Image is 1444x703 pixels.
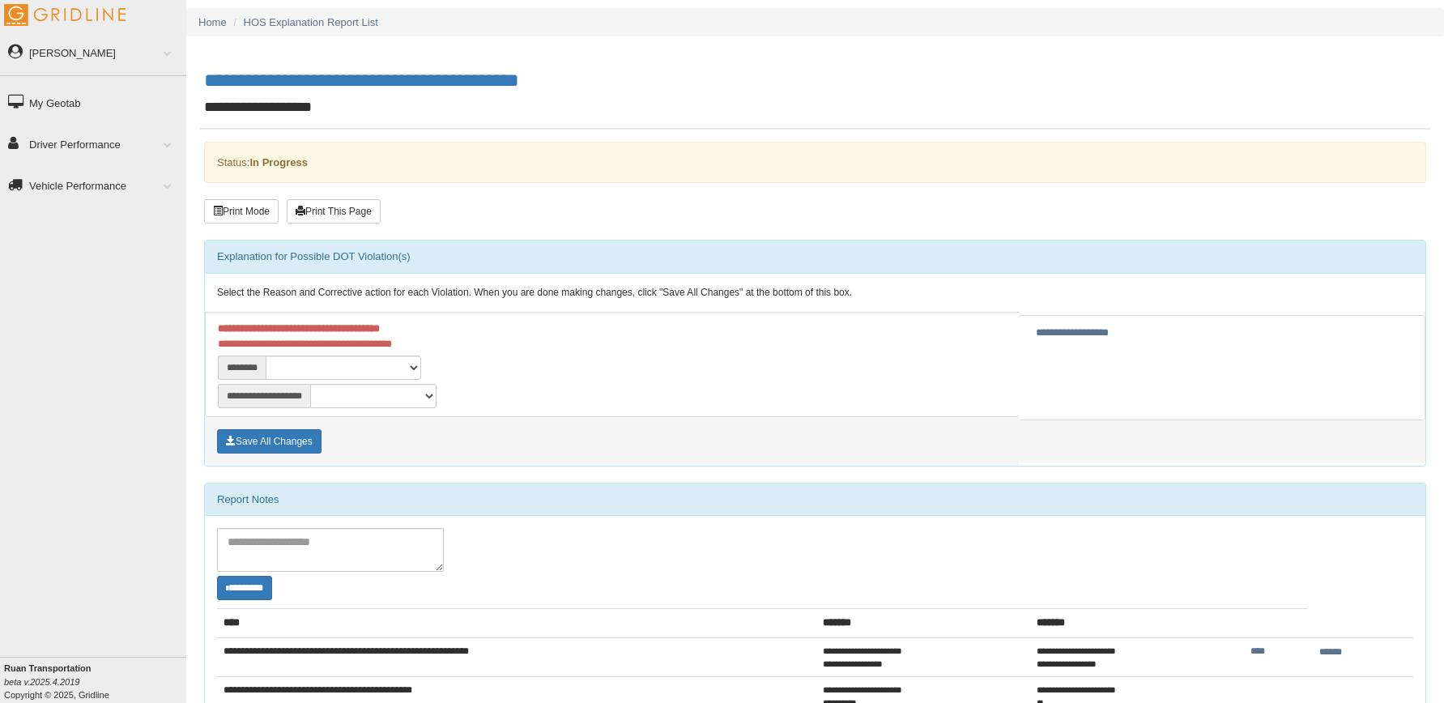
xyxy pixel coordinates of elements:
[205,241,1425,273] div: Explanation for Possible DOT Violation(s)
[287,199,381,224] button: Print This Page
[204,199,279,224] button: Print Mode
[204,142,1426,183] div: Status:
[198,16,227,28] a: Home
[205,274,1425,313] div: Select the Reason and Corrective action for each Violation. When you are done making changes, cli...
[249,156,308,168] strong: In Progress
[4,4,126,26] img: Gridline
[205,484,1425,516] div: Report Notes
[4,663,92,673] b: Ruan Transportation
[4,662,186,701] div: Copyright © 2025, Gridline
[217,576,272,600] button: Change Filter Options
[217,429,322,454] button: Save
[4,677,79,687] i: beta v.2025.4.2019
[244,16,378,28] a: HOS Explanation Report List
